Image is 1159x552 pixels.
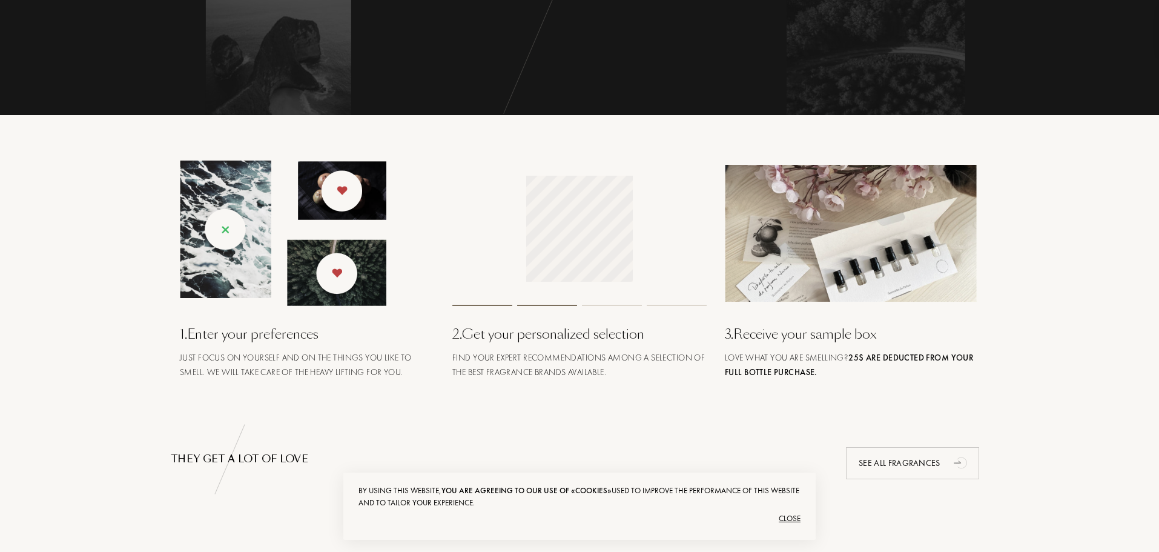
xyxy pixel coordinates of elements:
div: Find your expert recommendations among a selection of the best fragrance brands available. [452,350,707,379]
a: See all fragrancesanimation [837,447,988,479]
img: box_landing_top.png [725,165,979,302]
div: animation [949,450,974,474]
div: Close [358,509,801,528]
div: 1 . Enter your preferences [180,324,434,344]
div: Just focus on yourself and on the things you like to smell. We will take care of the heavy liftin... [180,350,434,379]
img: landing_swipe.png [180,161,386,306]
div: See all fragrances [846,447,979,479]
span: Love what you are smelling? [725,352,973,377]
div: 3 . Receive your sample box [725,324,979,344]
span: 25$ are deducted from your full bottle purchase. [725,352,973,377]
div: 2 . Get your personalized selection [452,324,707,344]
div: By using this website, used to improve the performance of this website and to tailor your experie... [358,485,801,509]
span: you are agreeing to our use of «cookies» [441,485,612,496]
div: THEY GET A LOT OF LOVE [171,452,988,467]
